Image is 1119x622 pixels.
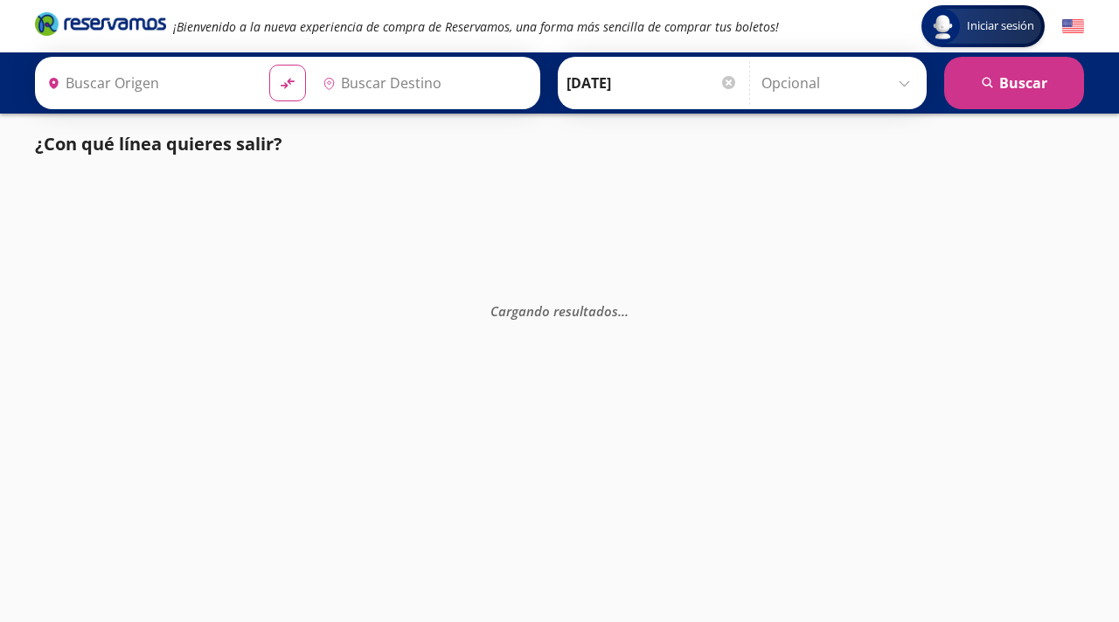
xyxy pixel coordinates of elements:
span: Iniciar sesión [960,17,1041,35]
em: Cargando resultados [490,302,629,320]
span: . [618,302,622,320]
em: ¡Bienvenido a la nueva experiencia de compra de Reservamos, una forma más sencilla de comprar tus... [173,18,779,35]
button: English [1062,16,1084,38]
button: Buscar [944,57,1084,109]
input: Elegir Fecha [566,61,738,105]
span: . [622,302,625,320]
i: Brand Logo [35,10,166,37]
input: Opcional [761,61,918,105]
span: . [625,302,629,320]
p: ¿Con qué línea quieres salir? [35,131,282,157]
input: Buscar Destino [316,61,531,105]
input: Buscar Origen [40,61,255,105]
a: Brand Logo [35,10,166,42]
